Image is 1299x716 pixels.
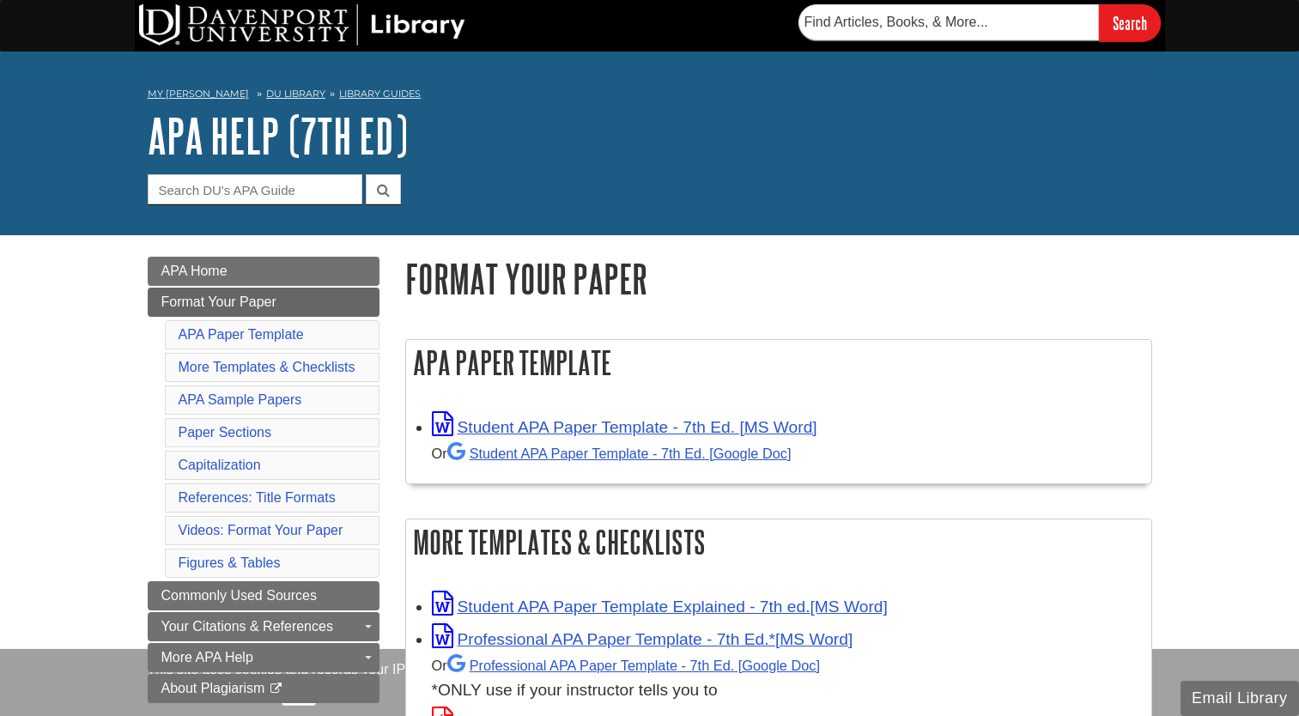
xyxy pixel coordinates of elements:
[406,519,1151,565] h2: More Templates & Checklists
[148,257,379,286] a: APA Home
[139,4,465,46] img: DU Library
[148,643,379,672] a: More APA Help
[161,294,276,309] span: Format Your Paper
[148,581,379,610] a: Commonly Used Sources
[798,4,1161,41] form: Searches DU Library's articles, books, and more
[148,109,408,162] a: APA Help (7th Ed)
[405,257,1152,300] h1: Format Your Paper
[432,418,817,436] a: Link opens in new window
[266,88,325,100] a: DU Library
[447,446,792,461] a: Student APA Paper Template - 7th Ed. [Google Doc]
[161,619,333,634] span: Your Citations & References
[148,174,362,204] input: Search DU's APA Guide
[179,490,336,505] a: References: Title Formats
[148,612,379,641] a: Your Citations & References
[161,681,265,695] span: About Plagiarism
[148,674,379,703] a: About Plagiarism
[179,327,304,342] a: APA Paper Template
[432,630,853,648] a: Link opens in new window
[432,598,888,616] a: Link opens in new window
[179,555,281,570] a: Figures & Tables
[179,458,261,472] a: Capitalization
[406,340,1151,385] h2: APA Paper Template
[148,257,379,703] div: Guide Page Menu
[432,652,1143,703] div: *ONLY use if your instructor tells you to
[179,425,272,440] a: Paper Sections
[1099,4,1161,41] input: Search
[161,650,253,664] span: More APA Help
[269,683,283,695] i: This link opens in a new window
[161,588,317,603] span: Commonly Used Sources
[161,264,228,278] span: APA Home
[148,288,379,317] a: Format Your Paper
[432,658,820,673] small: Or
[148,87,249,101] a: My [PERSON_NAME]
[179,523,343,537] a: Videos: Format Your Paper
[179,360,355,374] a: More Templates & Checklists
[148,82,1152,110] nav: breadcrumb
[798,4,1099,40] input: Find Articles, Books, & More...
[447,658,820,673] a: Professional APA Paper Template - 7th Ed.
[432,446,792,461] small: Or
[339,88,421,100] a: Library Guides
[179,392,302,407] a: APA Sample Papers
[1181,681,1299,716] button: Email Library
